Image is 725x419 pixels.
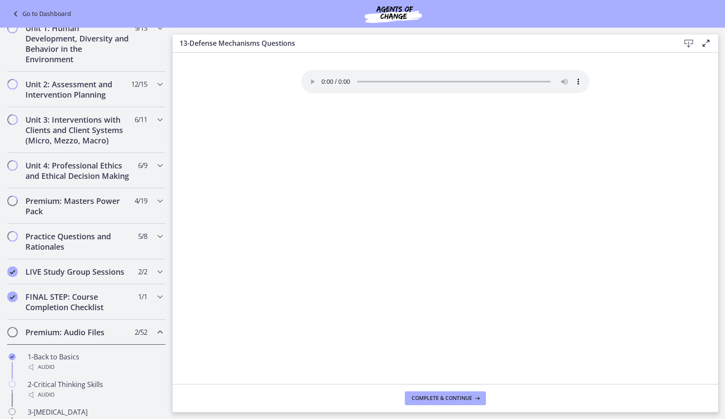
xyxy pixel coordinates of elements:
h3: 13-Defense Mechanisms Questions [180,38,666,48]
span: 9 / 13 [135,23,147,33]
h2: Unit 3: Interventions with Clients and Client Systems (Micro, Mezzo, Macro) [25,114,131,146]
div: 1-Back to Basics [28,352,162,372]
a: Go to Dashboard [10,9,71,19]
span: 5 / 8 [138,231,147,241]
span: Complete & continue [412,395,472,402]
span: 1 / 1 [138,292,147,302]
button: Complete & continue [405,391,486,405]
h2: Premium: Audio Files [25,327,131,337]
div: Audio [28,390,162,400]
div: Audio [28,362,162,372]
i: Completed [9,353,16,360]
i: Completed [7,267,18,277]
span: 2 / 2 [138,267,147,277]
h2: FINAL STEP: Course Completion Checklist [25,292,131,312]
h2: Unit 4: Professional Ethics and Ethical Decision Making [25,160,131,181]
h2: Premium: Masters Power Pack [25,196,131,216]
div: 2-Critical Thinking Skills [28,379,162,400]
h2: Unit 2: Assessment and Intervention Planning [25,79,131,100]
span: 4 / 19 [135,196,147,206]
h2: LIVE Study Group Sessions [25,267,131,277]
span: 2 / 52 [135,327,147,337]
i: Completed [7,292,18,302]
span: 6 / 11 [135,114,147,125]
span: 12 / 15 [131,79,147,89]
span: 6 / 9 [138,160,147,171]
h2: Unit 1: Human Development, Diversity and Behavior in the Environment [25,23,131,64]
img: Agents of Change Social Work Test Prep [341,3,445,24]
h2: Practice Questions and Rationales [25,231,131,252]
